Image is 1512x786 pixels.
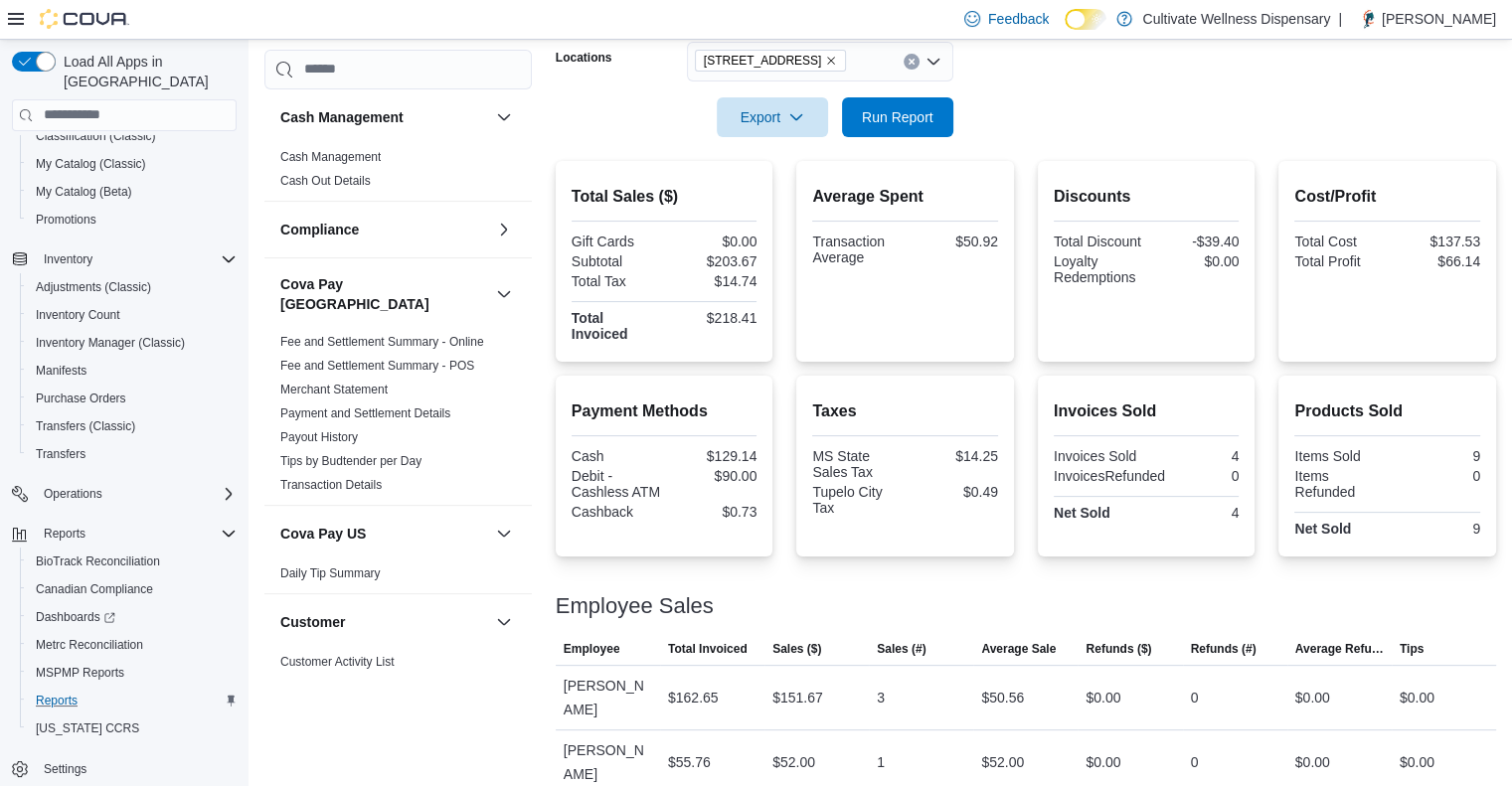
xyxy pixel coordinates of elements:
div: $0.49 [910,484,998,500]
div: 4 [1150,505,1239,521]
div: 3 [877,686,885,709]
button: Open list of options [925,54,941,70]
button: Cova Pay US [492,522,516,546]
span: BioTrack Reconciliation [36,553,160,569]
a: Merchant Statement [280,383,388,396]
span: Manifests [28,359,237,383]
div: 9 [1392,448,1480,464]
span: Canadian Compliance [36,581,153,597]
a: Transaction Details [280,478,382,492]
span: Refunds (#) [1191,641,1257,657]
button: Compliance [492,218,516,241]
span: Average Sale [981,641,1056,657]
button: Clear input [904,54,920,70]
span: Run Report [862,107,933,127]
p: [PERSON_NAME] [1382,7,1496,31]
span: [STREET_ADDRESS] [704,51,822,71]
div: $66.14 [1392,253,1480,269]
span: BioTrack Reconciliation [28,550,237,573]
span: Adjustments (Classic) [36,279,151,295]
div: $0.00 [1295,686,1330,709]
h2: Invoices Sold [1054,399,1240,423]
div: $137.53 [1392,234,1480,249]
button: Operations [4,480,245,508]
span: Customer Activity List [280,654,395,670]
span: 794 E. Main Street, Tupelo, MS, 38804 [695,50,847,72]
span: Metrc Reconciliation [36,637,143,653]
span: Operations [36,482,237,506]
div: Total Discount [1054,234,1142,249]
div: MS State Sales Tax [812,448,901,480]
h2: Average Spent [812,185,998,209]
h3: Employee Sales [556,594,714,618]
div: Cash Management [264,145,532,201]
button: Reports [4,520,245,548]
a: Inventory Count [28,303,128,327]
div: Cash [572,448,660,464]
div: Tupelo City Tax [812,484,901,516]
a: Payment and Settlement Details [280,406,450,420]
button: Canadian Compliance [20,575,245,603]
a: Adjustments (Classic) [28,275,159,299]
a: Transfers (Classic) [28,414,143,438]
button: Cash Management [280,107,488,127]
a: Transfers [28,442,93,466]
span: Promotions [36,212,96,228]
a: Manifests [28,359,94,383]
span: My Catalog (Beta) [36,184,132,200]
button: Adjustments (Classic) [20,273,245,301]
span: Adjustments (Classic) [28,275,237,299]
h2: Taxes [812,399,998,423]
div: $0.00 [1400,686,1434,709]
span: Reports [36,522,237,546]
button: Reports [20,687,245,714]
span: Merchant Statement [280,382,388,397]
div: $0.00 [1400,750,1434,774]
div: $151.67 [772,686,823,709]
button: Cova Pay [GEOGRAPHIC_DATA] [280,274,488,314]
h2: Discounts [1054,185,1240,209]
button: Cash Management [492,105,516,129]
a: My Catalog (Classic) [28,152,154,176]
span: Tips [1400,641,1424,657]
div: Seth Coleman [1350,7,1374,31]
span: Classification (Classic) [36,128,156,144]
div: $129.14 [668,448,756,464]
span: Transfers (Classic) [28,414,237,438]
span: My Catalog (Classic) [28,152,237,176]
a: Customer Activity List [280,655,395,669]
a: Inventory Manager (Classic) [28,331,193,355]
span: Inventory [36,247,237,271]
h2: Total Sales ($) [572,185,757,209]
a: Dashboards [20,603,245,631]
button: Inventory [36,247,100,271]
a: Dashboards [28,605,123,629]
a: Canadian Compliance [28,577,161,601]
a: Payout History [280,430,358,444]
div: Total Tax [572,273,660,289]
button: Operations [36,482,110,506]
div: Loyalty Redemptions [1054,253,1142,285]
div: Cova Pay [GEOGRAPHIC_DATA] [264,330,532,505]
button: Promotions [20,206,245,234]
p: | [1338,7,1342,31]
div: 9 [1392,521,1480,537]
h3: Cash Management [280,107,404,127]
h3: Cova Pay US [280,524,366,544]
input: Dark Mode [1065,9,1106,30]
span: Washington CCRS [28,716,237,740]
a: Customer Loyalty Points [280,679,410,693]
h2: Payment Methods [572,399,757,423]
button: Customer [492,610,516,634]
span: Reports [28,689,237,712]
span: Manifests [36,363,86,379]
button: Purchase Orders [20,385,245,412]
div: Cashback [572,504,660,520]
div: InvoicesRefunded [1054,468,1165,484]
span: Tips by Budtender per Day [280,453,421,469]
p: Cultivate Wellness Dispensary [1142,7,1330,31]
button: Manifests [20,357,245,385]
span: Inventory [44,251,92,267]
span: Reports [36,693,78,708]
